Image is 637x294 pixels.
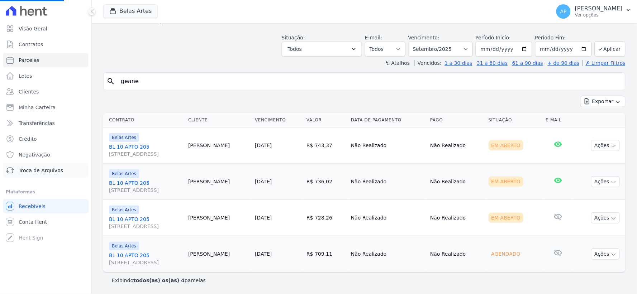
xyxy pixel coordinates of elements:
button: Ações [591,176,620,187]
td: Não Realizado [348,200,427,236]
td: Não Realizado [348,236,427,272]
th: Cliente [185,113,252,127]
td: R$ 736,02 [304,164,348,200]
td: R$ 743,37 [304,127,348,164]
label: Situação: [282,35,305,40]
a: BL 10 APTO 205[STREET_ADDRESS] [109,216,182,230]
label: Período Inicío: [476,35,511,40]
button: Ações [591,212,620,223]
span: Crédito [19,135,37,143]
td: Não Realizado [348,127,427,164]
a: Negativação [3,148,89,162]
button: Ações [591,249,620,260]
span: Recebíveis [19,203,46,210]
a: Troca de Arquivos [3,163,89,178]
td: Não Realizado [427,200,486,236]
a: ✗ Limpar Filtros [583,60,626,66]
td: [PERSON_NAME] [185,164,252,200]
td: Não Realizado [427,164,486,200]
a: Crédito [3,132,89,146]
a: Contratos [3,37,89,52]
a: Minha Carteira [3,100,89,115]
td: [PERSON_NAME] [185,200,252,236]
span: Parcelas [19,57,39,64]
span: Belas Artes [109,206,139,214]
a: Parcelas [3,53,89,67]
th: Contrato [103,113,185,127]
a: Conta Hent [3,215,89,229]
p: [PERSON_NAME] [575,5,623,12]
a: [DATE] [255,143,272,148]
span: Troca de Arquivos [19,167,63,174]
label: Vencidos: [414,60,442,66]
a: [DATE] [255,215,272,221]
span: Belas Artes [109,169,139,178]
th: Data de Pagamento [348,113,427,127]
th: Situação [486,113,543,127]
span: Transferências [19,120,55,127]
div: Em Aberto [489,177,524,187]
span: Conta Hent [19,218,47,226]
i: search [106,77,115,86]
div: Agendado [489,249,523,259]
input: Buscar por nome do lote ou do cliente [117,74,622,88]
span: AP [560,9,567,14]
td: [PERSON_NAME] [185,127,252,164]
span: [STREET_ADDRESS] [109,187,182,194]
a: 1 a 30 dias [445,60,472,66]
a: BL 10 APTO 205[STREET_ADDRESS] [109,252,182,266]
a: Lotes [3,69,89,83]
td: Não Realizado [427,127,486,164]
a: [DATE] [255,251,272,257]
span: Todos [288,45,302,53]
label: E-mail: [365,35,382,40]
a: 61 a 90 dias [512,60,543,66]
td: R$ 709,11 [304,236,348,272]
button: Aplicar [595,41,626,57]
span: [STREET_ADDRESS] [109,223,182,230]
a: Transferências [3,116,89,130]
p: Exibindo parcelas [112,277,206,284]
label: Período Fim: [535,34,592,42]
td: Não Realizado [427,236,486,272]
span: Visão Geral [19,25,47,32]
button: Todos [282,42,362,57]
div: Plataformas [6,188,86,196]
a: Clientes [3,85,89,99]
th: Vencimento [252,113,304,127]
th: Pago [427,113,486,127]
span: Contratos [19,41,43,48]
span: Minha Carteira [19,104,56,111]
span: Belas Artes [109,242,139,250]
a: 31 a 60 dias [477,60,508,66]
label: ↯ Atalhos [385,60,410,66]
td: Não Realizado [348,164,427,200]
a: Recebíveis [3,199,89,213]
th: E-mail [543,113,574,127]
span: Negativação [19,151,50,158]
div: Em Aberto [489,213,524,223]
a: [DATE] [255,179,272,184]
a: BL 10 APTO 205[STREET_ADDRESS] [109,143,182,158]
p: Ver opções [575,12,623,18]
label: Vencimento: [408,35,439,40]
th: Valor [304,113,348,127]
a: BL 10 APTO 205[STREET_ADDRESS] [109,179,182,194]
div: Em Aberto [489,140,524,150]
button: Belas Artes [103,4,158,18]
b: todos(as) os(as) 4 [133,278,185,283]
span: Clientes [19,88,39,95]
a: Visão Geral [3,21,89,36]
span: Belas Artes [109,133,139,142]
td: [PERSON_NAME] [185,236,252,272]
td: R$ 728,26 [304,200,348,236]
span: [STREET_ADDRESS] [109,259,182,266]
a: + de 90 dias [548,60,580,66]
button: AP [PERSON_NAME] Ver opções [551,1,637,21]
button: Exportar [580,96,626,107]
span: Lotes [19,72,32,79]
span: [STREET_ADDRESS] [109,150,182,158]
button: Ações [591,140,620,151]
